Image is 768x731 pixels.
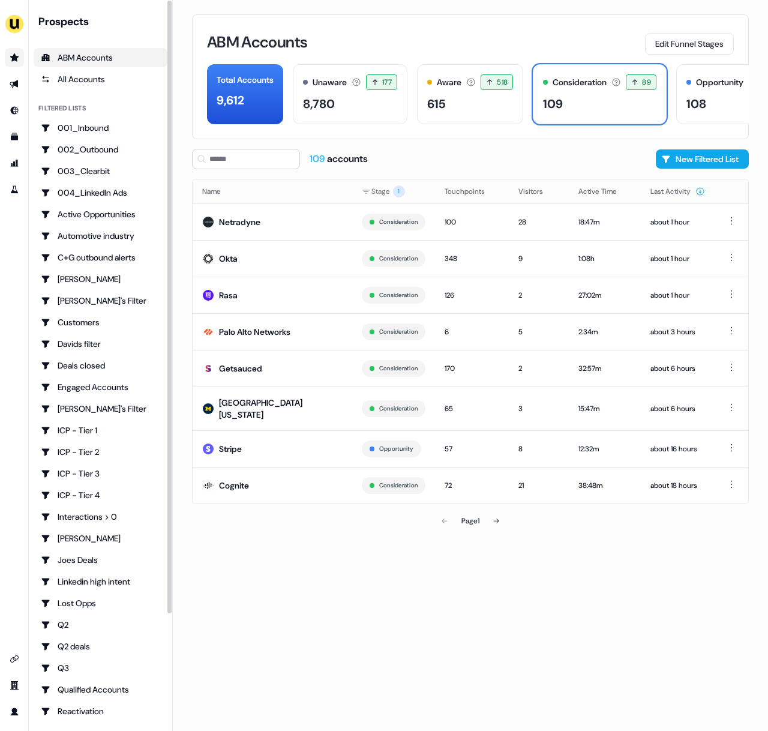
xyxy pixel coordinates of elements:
div: Active Opportunities [41,208,160,220]
div: Q2 deals [41,640,160,652]
div: about 1 hour [650,216,705,228]
a: Go to attribution [5,154,24,173]
button: Consideration [379,326,418,337]
div: Rasa [219,289,238,301]
a: Go to Q2 [34,615,167,634]
div: about 6 hours [650,403,705,415]
a: Go to Charlotte Stone [34,269,167,289]
a: Go to Lost Opps [34,594,167,613]
div: ICP - Tier 1 [41,424,160,436]
div: 170 [445,362,499,375]
a: Go to Linkedin high intent [34,572,167,591]
div: 001_Inbound [41,122,160,134]
h3: ABM Accounts [207,34,307,50]
a: Go to Geneviève's Filter [34,399,167,418]
div: about 16 hours [650,443,705,455]
div: Okta [219,253,238,265]
div: Opportunity [696,76,743,89]
a: Go to Automotive industry [34,226,167,245]
div: [PERSON_NAME] [41,273,160,285]
div: 9,612 [217,91,244,109]
div: 21 [518,480,559,492]
span: 89 [642,76,651,88]
div: ICP - Tier 4 [41,489,160,501]
div: Netradyne [219,216,260,228]
div: 126 [445,289,499,301]
a: Go to outbound experience [5,74,24,94]
div: Q3 [41,662,160,674]
div: 2 [518,289,559,301]
button: Active Time [578,181,631,202]
div: Total Accounts [217,74,274,86]
div: 15:47m [578,403,631,415]
button: Consideration [379,217,418,227]
div: [PERSON_NAME] [41,532,160,544]
a: All accounts [34,70,167,89]
a: Go to JJ Deals [34,529,167,548]
div: 2 [518,362,559,375]
div: Palo Alto Networks [219,326,290,338]
div: Filtered lists [38,103,86,113]
a: Go to Engaged Accounts [34,378,167,397]
button: Edit Funnel Stages [645,33,734,55]
button: Consideration [379,290,418,301]
a: Go to ICP - Tier 3 [34,464,167,483]
button: Touchpoints [445,181,499,202]
a: Go to prospects [5,48,24,67]
span: 518 [497,76,508,88]
div: C+G outbound alerts [41,251,160,263]
a: Go to 001_Inbound [34,118,167,137]
a: Go to team [5,676,24,695]
a: Go to templates [5,127,24,146]
div: 6 [445,326,499,338]
button: Consideration [379,363,418,374]
div: 12:32m [578,443,631,455]
div: about 1 hour [650,289,705,301]
button: Last Activity [650,181,705,202]
div: Consideration [553,76,607,89]
span: 109 [310,152,327,165]
div: 003_Clearbit [41,165,160,177]
div: Deals closed [41,359,160,372]
div: 38:48m [578,480,631,492]
div: Q2 [41,619,160,631]
th: Name [193,179,352,203]
a: Go to Reactivation [34,702,167,721]
a: Go to integrations [5,649,24,669]
a: Go to Inbound [5,101,24,120]
span: 1 [393,185,405,197]
div: Lost Opps [41,597,160,609]
div: 109 [543,95,563,113]
div: 100 [445,216,499,228]
div: Getsauced [219,362,262,375]
a: Go to 004_LinkedIn Ads [34,183,167,202]
a: Go to experiments [5,180,24,199]
a: Go to Active Opportunities [34,205,167,224]
a: Go to 003_Clearbit [34,161,167,181]
div: [GEOGRAPHIC_DATA][US_STATE] [219,397,343,421]
a: Go to 002_Outbound [34,140,167,159]
div: Reactivation [41,705,160,717]
div: Stage [362,185,425,197]
a: Go to Joes Deals [34,550,167,570]
button: Consideration [379,403,418,414]
div: 108 [686,95,706,113]
div: about 1 hour [650,253,705,265]
div: 27:02m [578,289,631,301]
div: accounts [310,152,368,166]
a: Go to profile [5,702,24,721]
div: 8 [518,443,559,455]
div: Joes Deals [41,554,160,566]
div: [PERSON_NAME]'s Filter [41,295,160,307]
div: about 6 hours [650,362,705,375]
a: Go to ICP - Tier 2 [34,442,167,462]
div: 72 [445,480,499,492]
a: Go to ICP - Tier 1 [34,421,167,440]
a: Go to Qualified Accounts [34,680,167,699]
div: Cognite [219,480,249,492]
div: Engaged Accounts [41,381,160,393]
div: Qualified Accounts [41,684,160,696]
div: 18:47m [578,216,631,228]
a: Go to Deals closed [34,356,167,375]
div: Customers [41,316,160,328]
